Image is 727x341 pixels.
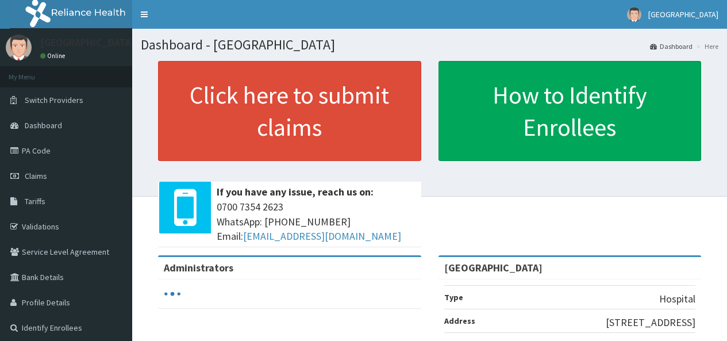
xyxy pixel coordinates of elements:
li: Here [694,41,718,51]
a: How to Identify Enrollees [438,61,702,161]
span: Tariffs [25,196,45,206]
b: Type [444,292,463,302]
span: Dashboard [25,120,62,131]
a: Online [40,52,68,60]
h1: Dashboard - [GEOGRAPHIC_DATA] [141,37,718,52]
a: [EMAIL_ADDRESS][DOMAIN_NAME] [243,229,401,243]
img: User Image [6,35,32,60]
b: If you have any issue, reach us on: [217,185,374,198]
span: Switch Providers [25,95,83,105]
b: Administrators [164,261,233,274]
p: [GEOGRAPHIC_DATA] [40,37,135,48]
a: Dashboard [650,41,693,51]
p: [STREET_ADDRESS] [606,315,695,330]
span: [GEOGRAPHIC_DATA] [648,9,718,20]
strong: [GEOGRAPHIC_DATA] [444,261,543,274]
a: Click here to submit claims [158,61,421,161]
img: User Image [627,7,641,22]
p: Hospital [659,292,695,306]
svg: audio-loading [164,285,181,302]
span: Claims [25,171,47,181]
span: 0700 7354 2623 WhatsApp: [PHONE_NUMBER] Email: [217,200,416,244]
b: Address [444,316,475,326]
